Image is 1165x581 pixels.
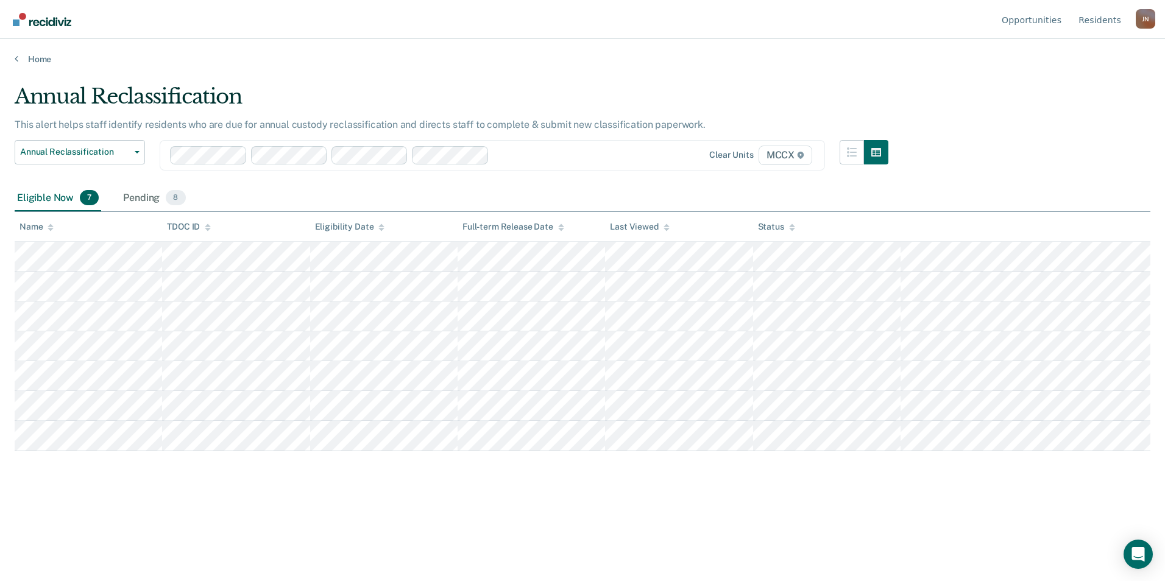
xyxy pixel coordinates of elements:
button: Profile dropdown button [1136,9,1155,29]
span: 8 [166,190,185,206]
div: Open Intercom Messenger [1124,540,1153,569]
button: Annual Reclassification [15,140,145,164]
div: Clear units [709,150,754,160]
div: Status [758,222,795,232]
div: Name [19,222,54,232]
span: MCCX [759,146,812,165]
div: Eligibility Date [315,222,385,232]
div: Pending8 [121,185,188,212]
div: Last Viewed [610,222,669,232]
div: J N [1136,9,1155,29]
span: 7 [80,190,99,206]
img: Recidiviz [13,13,71,26]
div: Eligible Now7 [15,185,101,212]
p: This alert helps staff identify residents who are due for annual custody reclassification and dir... [15,119,706,130]
div: TDOC ID [167,222,211,232]
div: Full-term Release Date [462,222,564,232]
span: Annual Reclassification [20,147,130,157]
div: Annual Reclassification [15,84,888,119]
a: Home [15,54,1150,65]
